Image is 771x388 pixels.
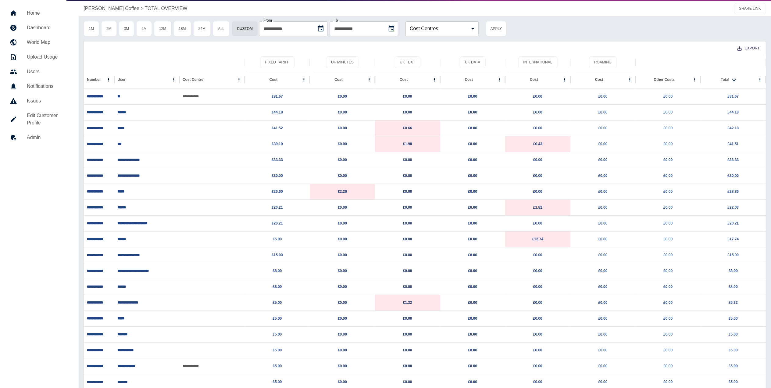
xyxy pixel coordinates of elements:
a: £0.00 [533,285,542,289]
button: Number column menu [104,75,113,84]
a: £5.00 [273,316,282,321]
a: £0.00 [403,348,412,352]
a: £0.00 [403,174,412,178]
a: £0.00 [468,380,477,384]
button: UK Data [460,56,485,68]
button: 12M [154,21,171,36]
a: £0.00 [403,285,412,289]
button: 6M [136,21,152,36]
a: £0.00 [533,380,542,384]
button: Cost column menu [300,75,308,84]
a: £1.82 [533,205,542,210]
a: £39.10 [272,142,283,146]
a: £0.00 [403,364,412,368]
a: £0.00 [338,348,347,352]
a: £0.00 [533,269,542,273]
h5: World Map [27,39,69,46]
a: £0.00 [338,380,347,384]
a: £0.00 [533,253,542,257]
a: £0.00 [338,110,347,114]
a: £0.00 [468,94,477,99]
a: £0.00 [598,237,608,241]
a: £0.00 [663,158,673,162]
button: Cost column menu [430,75,439,84]
a: £0.00 [468,189,477,194]
a: £0.00 [598,221,608,225]
a: £0.00 [468,269,477,273]
a: £0.00 [598,126,608,130]
button: Export [733,43,765,54]
p: > [141,5,143,12]
a: £0.00 [338,364,347,368]
a: £0.00 [533,332,542,336]
a: £0.00 [468,174,477,178]
a: £0.00 [598,174,608,178]
button: Cost column menu [560,75,569,84]
button: Cost column menu [626,75,634,84]
button: Sort [730,75,738,84]
a: £0.00 [598,316,608,321]
button: 18M [173,21,191,36]
a: £15.00 [728,253,739,257]
a: £0.00 [598,364,608,368]
a: £81.67 [272,94,283,99]
a: £0.00 [663,221,673,225]
a: £0.00 [598,253,608,257]
button: 1M [84,21,99,36]
a: £0.00 [338,126,347,130]
a: £12.74 [532,237,544,241]
a: £0.00 [403,237,412,241]
a: £0.00 [468,158,477,162]
h5: Upload Usage [27,53,69,61]
a: £0.00 [468,110,477,114]
a: £17.74 [728,237,739,241]
p: TOTAL OVERVIEW [145,5,187,12]
a: £0.00 [533,94,542,99]
a: £0.00 [403,269,412,273]
button: SHARE LINK [734,3,766,14]
a: £0.00 [403,189,412,194]
div: Total [721,77,730,82]
a: £8.00 [273,269,282,273]
a: £0.00 [598,189,608,194]
a: £0.00 [663,205,673,210]
a: Home [5,6,74,20]
a: £5.00 [729,332,738,336]
label: To [334,19,338,22]
a: £0.00 [663,316,673,321]
a: Admin [5,130,74,145]
div: Number [87,77,101,82]
a: £5.00 [729,380,738,384]
a: £0.00 [663,332,673,336]
a: £2.26 [338,189,347,194]
div: Cost [334,77,343,82]
a: £5.00 [273,237,282,241]
a: £5.00 [273,348,282,352]
a: £22.03 [728,205,739,210]
a: £0.00 [533,110,542,114]
a: Dashboard [5,20,74,35]
a: £0.00 [338,237,347,241]
a: £0.00 [663,300,673,305]
a: £30.00 [272,174,283,178]
div: Cost [595,77,603,82]
a: £44.18 [272,110,283,114]
a: £0.00 [403,380,412,384]
label: From [263,19,272,22]
div: Other Costs [654,77,675,82]
a: £1.32 [403,300,412,305]
a: Users [5,64,74,79]
a: £20.21 [272,205,283,210]
button: 2M [101,21,117,36]
a: £0.00 [663,253,673,257]
a: £81.67 [728,94,739,99]
h5: Issues [27,97,69,105]
a: £5.00 [273,364,282,368]
a: £0.00 [598,142,608,146]
button: UK Minutes [326,56,359,68]
p: [PERSON_NAME] Coffee [84,5,139,12]
a: £0.00 [533,348,542,352]
a: £8.00 [729,269,738,273]
a: £0.00 [468,126,477,130]
h5: Users [27,68,69,75]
